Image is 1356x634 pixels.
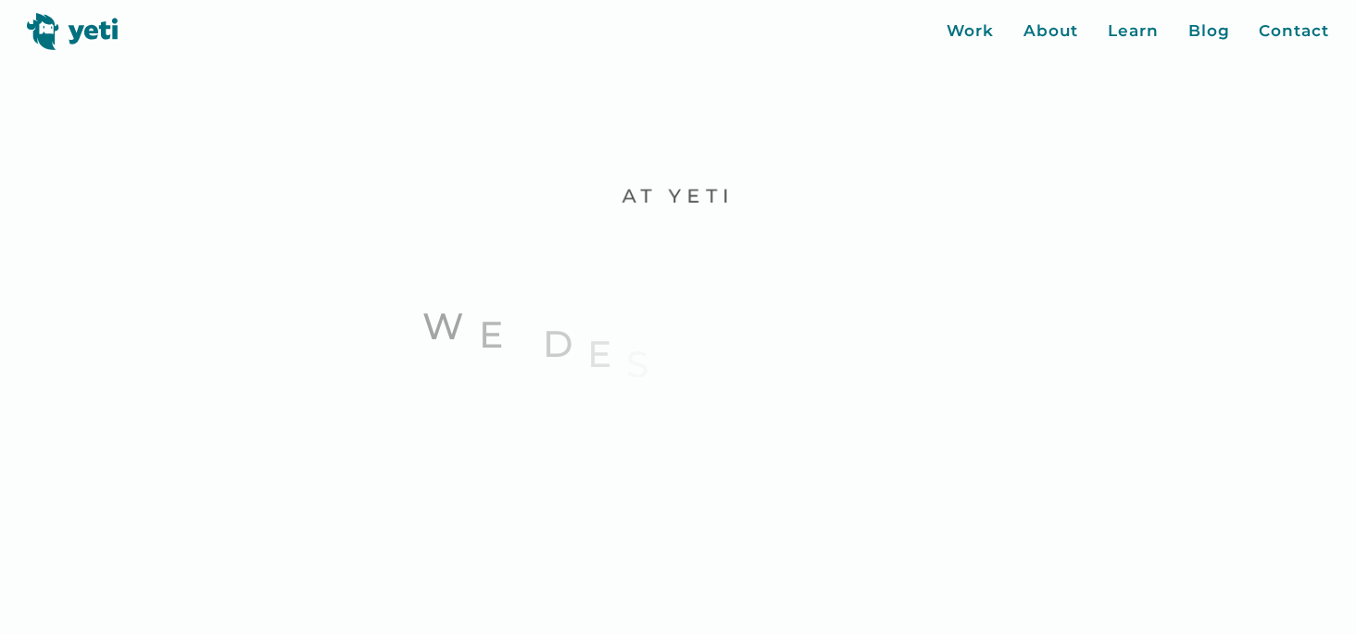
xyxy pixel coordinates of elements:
a: Learn [1108,19,1159,44]
a: Blog [1188,19,1230,44]
a: About [1023,19,1079,44]
a: Contact [1259,19,1328,44]
a: Work [947,19,994,44]
p: At Yeti [363,184,992,209]
img: Yeti logo [27,13,119,50]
